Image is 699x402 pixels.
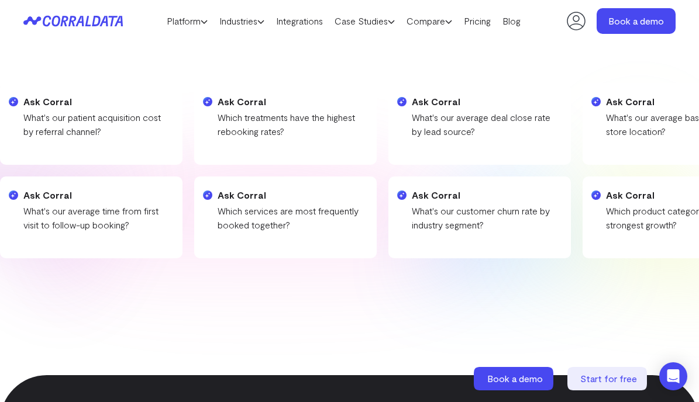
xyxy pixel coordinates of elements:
[497,12,526,30] a: Blog
[487,373,543,384] span: Book a demo
[268,188,416,202] h4: Ask Corral
[474,367,556,390] a: Book a demo
[659,362,687,390] div: Open Intercom Messenger
[178,110,326,138] p: Which treatments have the highest rebooking rates?
[567,367,649,390] a: Start for free
[214,12,270,30] a: Industries
[463,188,610,202] h4: Ask Corral
[458,12,497,30] a: Pricing
[268,204,416,232] p: Which treatment packages drive highest revenue?
[401,12,458,30] a: Compare
[161,12,214,30] a: Platform
[74,204,222,232] p: What's our customer acquisition cost trend over time?
[463,204,610,232] p: What's our sales cycle duration by product type?
[178,95,326,109] h4: Ask Corral
[373,95,520,109] h4: Ask Corral
[329,12,401,30] a: Case Studies
[74,188,222,202] h4: Ask Corral
[580,373,637,384] span: Start for free
[270,12,329,30] a: Integrations
[597,8,676,34] a: Book a demo
[373,110,520,138] p: What's our average deal close rate by lead source?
